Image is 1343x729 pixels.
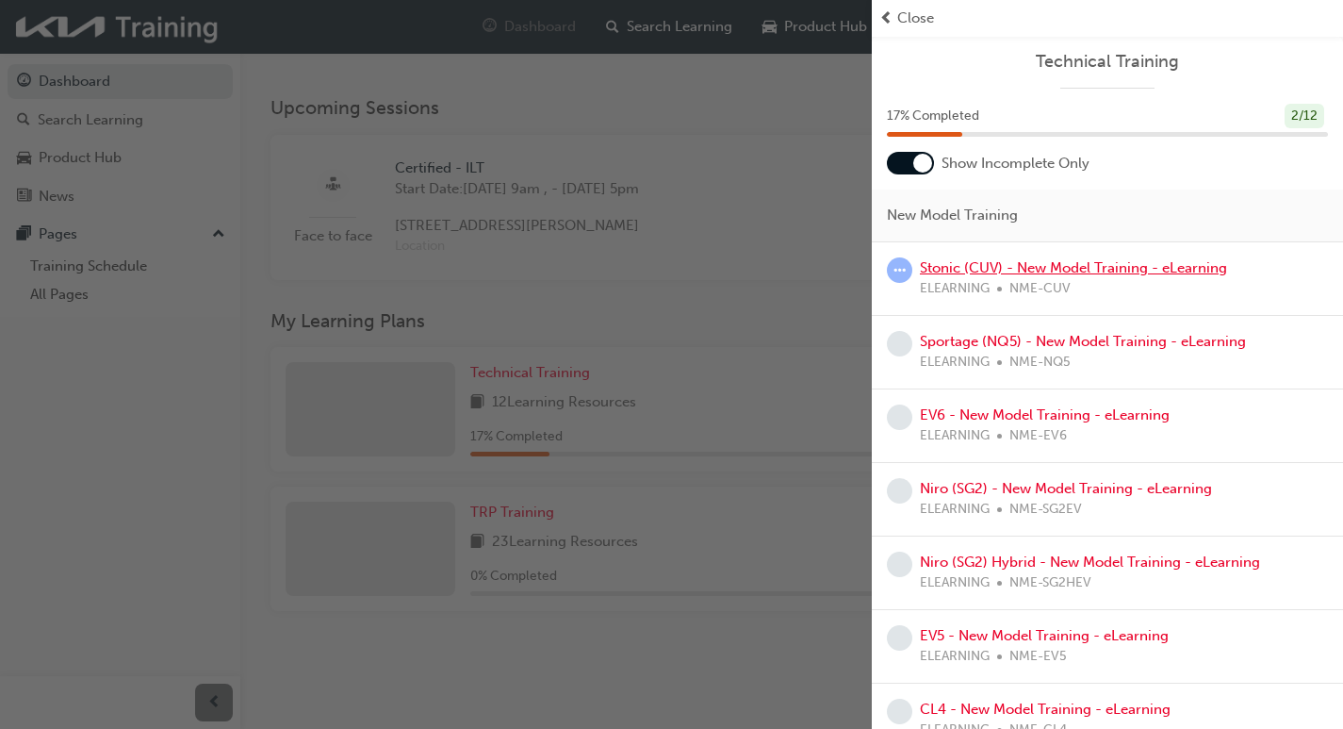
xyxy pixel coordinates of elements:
[887,405,912,430] span: learningRecordVerb_NONE-icon
[920,406,1170,423] a: EV6 - New Model Training - eLearning
[920,259,1227,276] a: Stonic (CUV) - New Model Training - eLearning
[887,552,912,577] span: learningRecordVerb_NONE-icon
[920,480,1212,497] a: Niro (SG2) - New Model Training - eLearning
[920,572,990,594] span: ELEARNING
[1009,278,1071,300] span: NME-CUV
[920,333,1246,350] a: Sportage (NQ5) - New Model Training - eLearning
[920,627,1169,644] a: EV5 - New Model Training - eLearning
[1009,352,1071,373] span: NME-NQ5
[887,625,912,651] span: learningRecordVerb_NONE-icon
[1009,646,1067,668] span: NME-EV5
[920,425,990,447] span: ELEARNING
[920,646,990,668] span: ELEARNING
[1285,104,1324,129] div: 2 / 12
[879,8,1335,29] button: prev-iconClose
[942,153,1089,174] span: Show Incomplete Only
[879,8,893,29] span: prev-icon
[920,352,990,373] span: ELEARNING
[920,499,990,521] span: ELEARNING
[920,554,1260,571] a: Niro (SG2) Hybrid - New Model Training - eLearning
[887,699,912,724] span: learningRecordVerb_NONE-icon
[887,331,912,356] span: learningRecordVerb_NONE-icon
[1009,425,1067,447] span: NME-EV6
[897,8,934,29] span: Close
[1009,499,1082,521] span: NME-SG2EV
[920,278,990,300] span: ELEARNING
[887,257,912,283] span: learningRecordVerb_ATTEMPT-icon
[920,701,1171,718] a: CL4 - New Model Training - eLearning
[1009,572,1091,594] span: NME-SG2HEV
[887,51,1328,73] a: Technical Training
[887,106,979,127] span: 17 % Completed
[887,478,912,504] span: learningRecordVerb_NONE-icon
[887,205,1018,226] span: New Model Training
